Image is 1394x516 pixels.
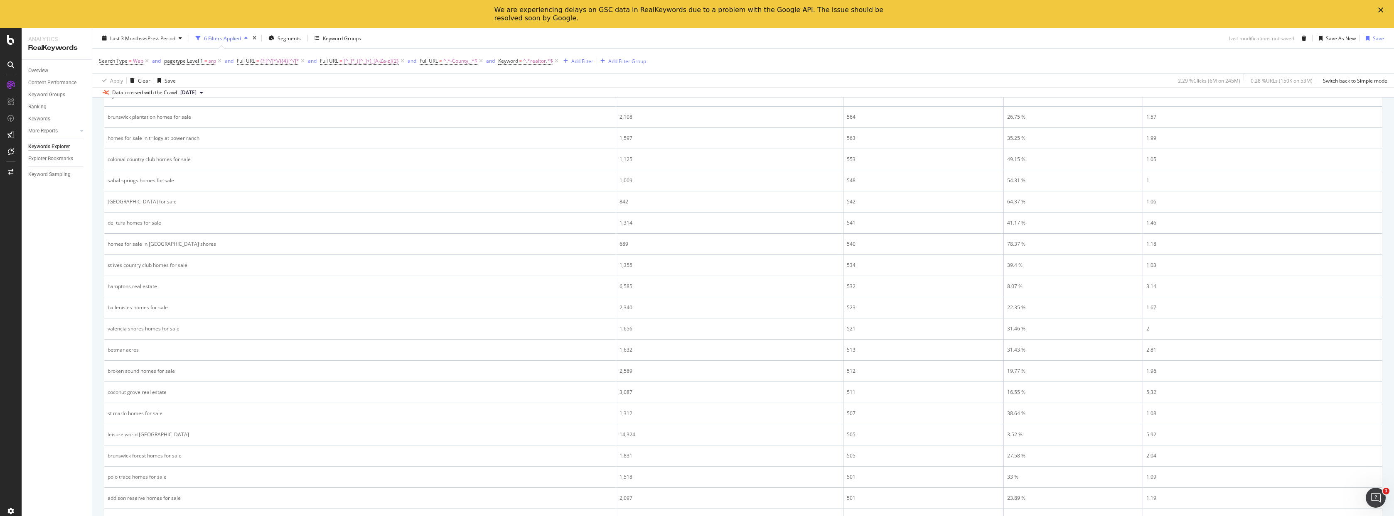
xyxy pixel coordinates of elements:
div: 1.67 [1146,304,1379,311]
div: 564 [847,113,1000,121]
span: = [204,57,207,64]
span: = [129,57,132,64]
div: del tura homes for sale [108,219,612,227]
a: More Reports [28,127,78,135]
button: and [486,57,495,65]
span: pagetype Level 1 [164,57,203,64]
div: 507 [847,410,1000,417]
a: Ranking [28,103,86,111]
div: 33 % [1007,473,1139,481]
button: 6 Filters Applied [192,32,251,45]
div: and [308,57,317,64]
div: 1,312 [620,410,840,417]
div: 2,108 [620,113,840,121]
div: 1,632 [620,346,840,354]
div: 501 [847,473,1000,481]
div: Explorer Bookmarks [28,154,73,163]
div: 14,324 [620,431,840,438]
div: 6 Filters Applied [204,34,241,42]
div: 505 [847,431,1000,438]
a: Keywords [28,115,86,123]
div: leisure world [GEOGRAPHIC_DATA] [108,431,612,438]
div: 501 [847,494,1000,502]
div: Keyword Sampling [28,170,71,179]
div: 64.37 % [1007,198,1139,205]
div: 505 [847,452,1000,460]
div: 27.58 % [1007,452,1139,460]
div: 1.03 [1146,262,1379,269]
div: 22.35 % [1007,304,1139,311]
div: 2.81 [1146,346,1379,354]
button: Save As New [1315,32,1356,45]
button: [DATE] [177,88,207,98]
div: 532 [847,283,1000,290]
div: betmar acres [108,346,612,354]
button: Add Filter [560,56,593,66]
div: polo trace homes for sale [108,473,612,481]
div: Overview [28,66,48,75]
div: 39.4 % [1007,262,1139,269]
div: 542 [847,198,1000,205]
div: 31.46 % [1007,325,1139,333]
div: Switch back to Simple mode [1323,77,1387,84]
div: 5.92 [1146,431,1379,438]
div: Keyword Groups [28,90,65,99]
div: colonial country club homes for sale [108,156,612,163]
div: Keywords [28,115,50,123]
div: 1.46 [1146,219,1379,227]
div: Add Filter [571,57,593,64]
iframe: Intercom live chat [1366,488,1386,508]
span: 2025 Jan. 17th [180,89,197,96]
div: We are experiencing delays on GSC data in RealKeywords due to a problem with the Google API. The ... [494,6,887,22]
div: 38.64 % [1007,410,1139,417]
div: [GEOGRAPHIC_DATA] for sale [108,198,612,205]
div: 1.19 [1146,494,1379,502]
div: Save [165,77,176,84]
a: Keyword Sampling [28,170,86,179]
button: Last 3 MonthsvsPrev. Period [99,32,185,45]
div: Save [1373,34,1384,42]
span: (?:[^/]*\/){4}[^/]* [261,55,299,67]
div: 16.55 % [1007,389,1139,396]
div: addison reserve homes for sale [108,494,612,502]
span: = [256,57,259,64]
button: Clear [127,74,150,87]
span: Segments [278,34,301,42]
button: Segments [265,32,304,45]
div: and [486,57,495,64]
a: Overview [28,66,86,75]
div: 540 [847,240,1000,248]
div: hamptons real estate [108,283,612,290]
div: 1,355 [620,262,840,269]
div: 1.18 [1146,240,1379,248]
div: sabal springs homes for sale [108,177,612,184]
div: 78.37 % [1007,240,1139,248]
div: 5.32 [1146,389,1379,396]
span: Full URL [320,57,338,64]
div: 49.15 % [1007,156,1139,163]
div: More Reports [28,127,58,135]
span: ≠ [439,57,442,64]
button: and [408,57,416,65]
span: vs Prev. Period [143,34,175,42]
div: st marlo homes for sale [108,410,612,417]
div: 2.04 [1146,452,1379,460]
div: st ives country club homes for sale [108,262,612,269]
div: 1.09 [1146,473,1379,481]
div: coconut grove real estate [108,389,612,396]
button: and [225,57,234,65]
div: Clear [138,77,150,84]
div: 1,518 [620,473,840,481]
a: Explorer Bookmarks [28,154,86,163]
div: Content Performance [28,78,76,87]
div: 553 [847,156,1000,163]
div: 2,340 [620,304,840,311]
div: ballenisles homes for sale [108,304,612,311]
div: Add Filter Group [608,57,646,64]
div: homes for sale in [GEOGRAPHIC_DATA] shores [108,240,612,248]
div: and [152,57,161,64]
button: Keyword Groups [311,32,364,45]
div: Keyword Groups [323,34,361,42]
div: 41.17 % [1007,219,1139,227]
div: 31.43 % [1007,346,1139,354]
